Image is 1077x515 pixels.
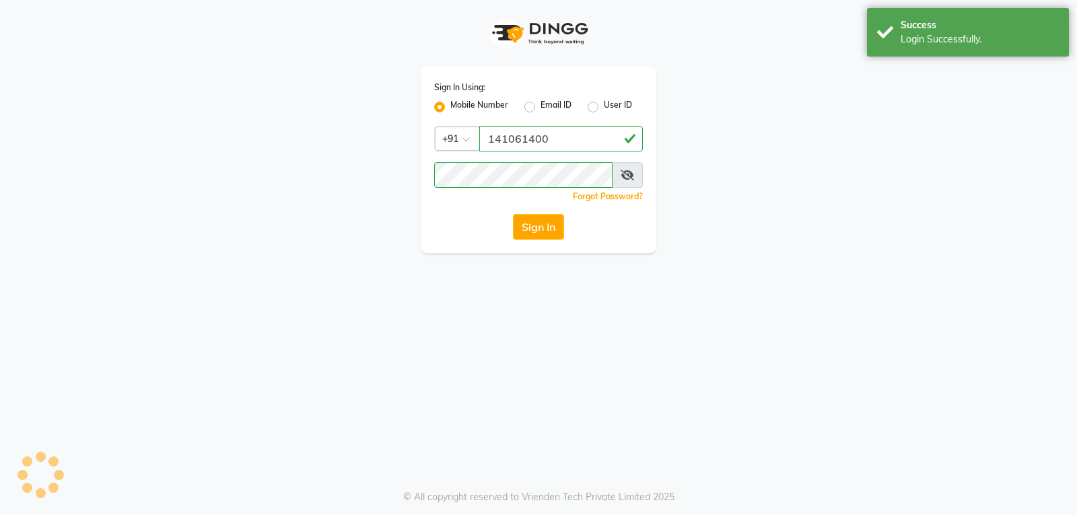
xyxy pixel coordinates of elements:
[434,81,485,94] label: Sign In Using:
[901,32,1059,46] div: Login Successfully.
[541,99,571,115] label: Email ID
[901,18,1059,32] div: Success
[485,13,592,53] img: logo1.svg
[513,214,564,240] button: Sign In
[434,162,613,188] input: Username
[450,99,508,115] label: Mobile Number
[573,191,643,201] a: Forgot Password?
[479,126,643,151] input: Username
[604,99,632,115] label: User ID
